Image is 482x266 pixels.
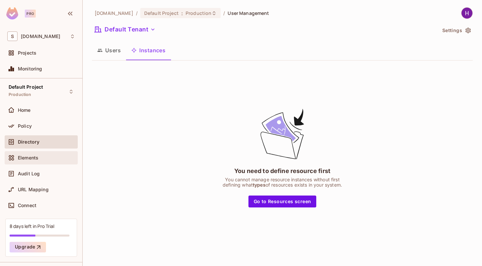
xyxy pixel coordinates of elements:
[18,123,32,129] span: Policy
[136,10,138,16] li: /
[18,187,49,192] span: URL Mapping
[92,42,126,59] button: Users
[126,42,171,59] button: Instances
[253,182,266,188] span: types
[9,84,43,90] span: Default Project
[181,11,183,16] span: :
[25,10,36,18] div: Pro
[234,167,330,175] div: You need to define resource first
[223,177,342,188] div: You cannot manage resource instances without first defining what of resources exists in your system.
[18,139,39,145] span: Directory
[18,203,36,208] span: Connect
[18,66,42,71] span: Monitoring
[228,10,269,16] span: User Management
[95,10,133,16] span: the active workspace
[21,34,60,39] span: Workspace: stargitsolutions.com
[144,10,179,16] span: Default Project
[7,31,18,41] span: S
[186,10,211,16] span: Production
[18,108,31,113] span: Home
[9,92,31,97] span: Production
[10,223,54,229] div: 8 days left in Pro Trial
[92,24,158,35] button: Default Tenant
[223,10,225,16] li: /
[248,196,317,207] button: Go to Resources screen
[6,7,18,20] img: SReyMgAAAABJRU5ErkJggg==
[461,8,472,19] img: Horace Smith
[18,155,38,160] span: Elements
[18,171,40,176] span: Audit Log
[18,50,36,56] span: Projects
[440,25,473,36] button: Settings
[10,242,46,252] button: Upgrade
